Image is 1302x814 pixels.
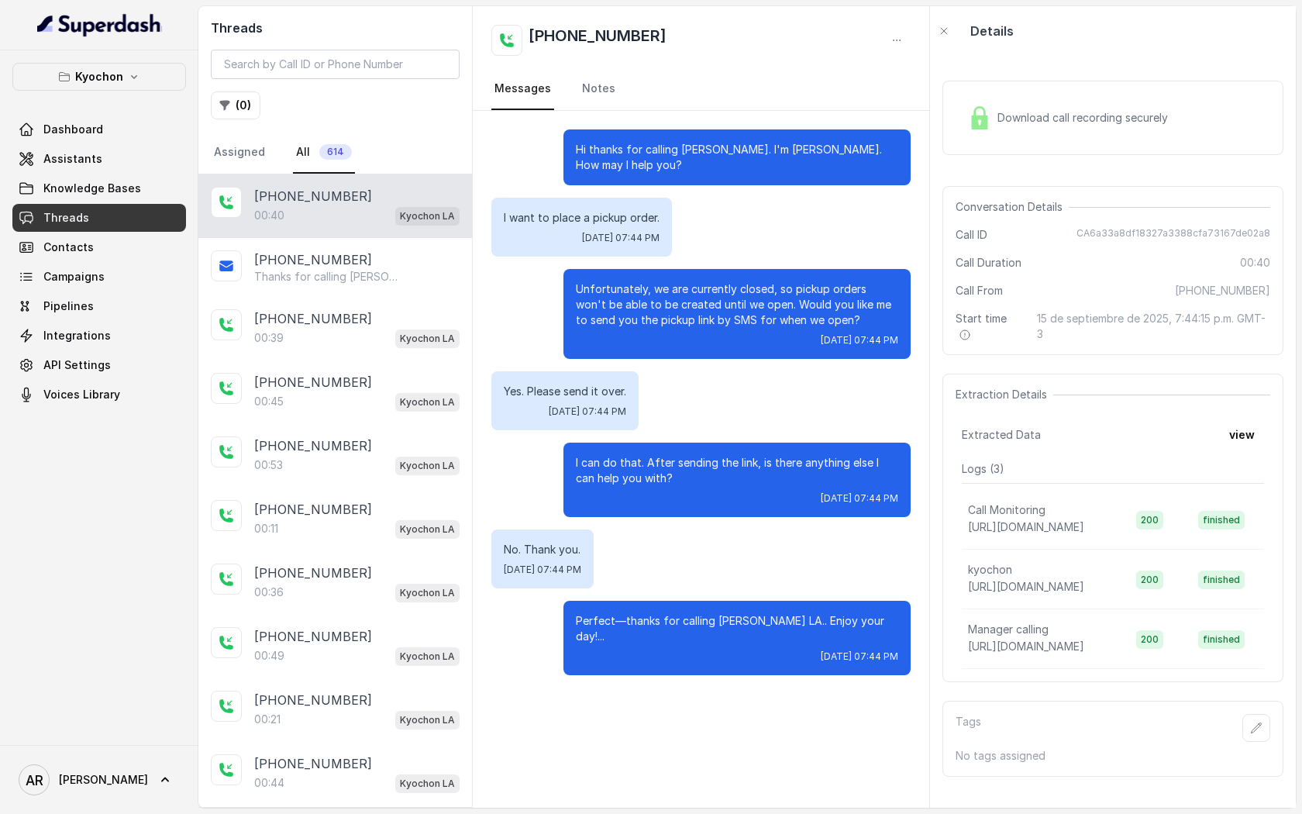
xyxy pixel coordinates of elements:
p: Tags [956,714,981,742]
p: 00:53 [254,457,283,473]
h2: Threads [211,19,460,37]
a: [PERSON_NAME] [12,758,186,802]
a: Assistants [12,145,186,173]
p: Kyochon LA [400,522,455,537]
p: 00:39 [254,330,284,346]
p: Logs ( 3 ) [962,461,1264,477]
p: [PHONE_NUMBER] [254,564,372,582]
img: light.svg [37,12,162,37]
p: 00:49 [254,648,284,664]
span: 00:40 [1240,255,1270,271]
p: Kyochon LA [400,649,455,664]
p: 00:45 [254,394,284,409]
p: [PHONE_NUMBER] [254,627,372,646]
p: [PHONE_NUMBER] [254,309,372,328]
p: Kyochon LA [400,395,455,410]
span: [DATE] 07:44 PM [582,232,660,244]
a: Campaigns [12,263,186,291]
p: 00:44 [254,775,284,791]
button: (0) [211,91,260,119]
span: Voices Library [43,387,120,402]
p: [PHONE_NUMBER] [254,754,372,773]
p: 00:40 [254,208,284,223]
p: Kyochon LA [400,585,455,601]
span: [DATE] 07:44 PM [504,564,581,576]
p: Hi thanks for calling [PERSON_NAME]. I'm [PERSON_NAME]. How may I help you? [576,142,898,173]
p: Manager calling [968,622,1049,637]
a: Dashboard [12,116,186,143]
span: [PERSON_NAME] [59,772,148,788]
a: Notes [579,68,618,110]
p: Kyochon LA [400,209,455,224]
span: Threads [43,210,89,226]
a: Voices Library [12,381,186,409]
span: Campaigns [43,269,105,285]
p: [PHONE_NUMBER] [254,691,372,709]
span: Start time [956,311,1025,342]
span: 15 de septiembre de 2025, 7:44:15 p.m. GMT-3 [1037,311,1270,342]
p: Kyochon LA [400,712,455,728]
a: Integrations [12,322,186,350]
a: Assigned [211,132,268,174]
span: [URL][DOMAIN_NAME] [968,640,1084,653]
span: Contacts [43,240,94,255]
p: I can do that. After sending the link, is there anything else I can help you with? [576,455,898,486]
button: view [1220,421,1264,449]
p: Yes. Please send it over. [504,384,626,399]
p: kyochon [968,562,1012,578]
span: [DATE] 07:44 PM [549,405,626,418]
span: [URL][DOMAIN_NAME] [968,580,1084,593]
span: finished [1198,571,1245,589]
span: 200 [1136,511,1163,529]
p: Perfect—thanks for calling [PERSON_NAME] LA.. Enjoy your day!... [576,613,898,644]
a: Messages [491,68,554,110]
p: [PHONE_NUMBER] [254,373,372,391]
span: Call From [956,283,1003,298]
span: Extracted Data [962,427,1041,443]
span: Pipelines [43,298,94,314]
a: Threads [12,204,186,232]
span: finished [1198,630,1245,649]
text: AR [26,772,43,788]
p: [PHONE_NUMBER] [254,500,372,519]
span: Assistants [43,151,102,167]
a: API Settings [12,351,186,379]
p: [PHONE_NUMBER] [254,187,372,205]
p: Kyochon LA [400,458,455,474]
p: Call Monitoring [968,502,1045,518]
span: Call Duration [956,255,1021,271]
span: API Settings [43,357,111,373]
span: 614 [319,144,352,160]
img: Lock Icon [968,106,991,129]
p: Kyochon LA [400,776,455,792]
button: Kyochon [12,63,186,91]
span: 200 [1136,571,1163,589]
p: Kyochon [75,67,123,86]
span: Knowledge Bases [43,181,141,196]
a: All614 [293,132,355,174]
p: 00:11 [254,521,278,536]
span: CA6a33a8df18327a3388cfa73167de02a8 [1076,227,1270,243]
span: Extraction Details [956,387,1053,402]
a: Pipelines [12,292,186,320]
p: 00:36 [254,585,284,600]
span: Download call recording securely [997,110,1174,126]
span: [DATE] 07:44 PM [821,334,898,347]
h2: [PHONE_NUMBER] [529,25,666,56]
p: [PHONE_NUMBER] [254,436,372,455]
span: 200 [1136,630,1163,649]
p: Kyochon LA [400,331,455,347]
p: No. Thank you. [504,542,581,557]
nav: Tabs [211,132,460,174]
a: Knowledge Bases [12,174,186,202]
span: [URL][DOMAIN_NAME] [968,520,1084,533]
span: Conversation Details [956,199,1069,215]
span: Integrations [43,328,111,343]
span: [PHONE_NUMBER] [1175,283,1270,298]
p: Details [970,22,1014,40]
span: Dashboard [43,122,103,137]
span: Call ID [956,227,987,243]
span: [DATE] 07:44 PM [821,650,898,663]
p: [PHONE_NUMBER] [254,250,372,269]
span: finished [1198,511,1245,529]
